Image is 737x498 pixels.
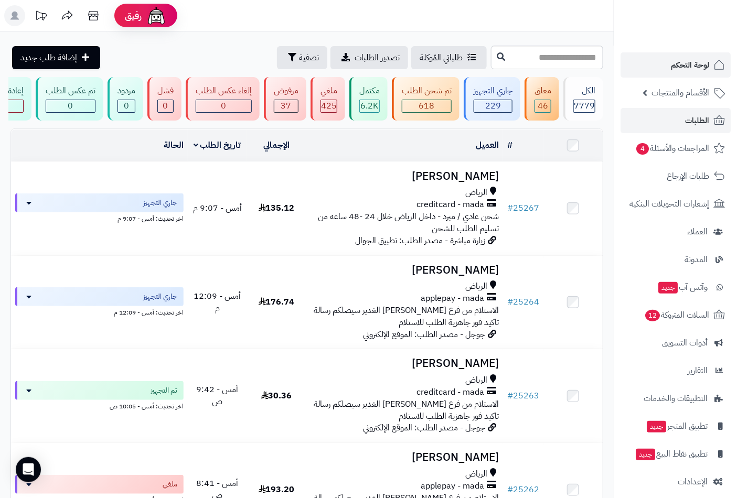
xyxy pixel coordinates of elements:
span: تطبيق نقاط البيع [635,447,708,461]
span: الاستلام من فرع [PERSON_NAME] الغدير سيصلكم رسالة تاكيد فور جاهزية الطلب للاستلام [314,398,499,423]
a: الإجمالي [263,139,290,151]
span: 12 [645,310,660,321]
span: الأقسام والمنتجات [651,85,709,100]
a: تحديثات المنصة [28,5,54,29]
div: 46 [535,100,551,112]
span: 425 [321,100,337,112]
div: 0 [118,100,135,112]
div: فشل [157,85,174,97]
span: رفيق [125,9,142,22]
a: المراجعات والأسئلة4 [621,136,731,161]
div: معلق [535,85,551,97]
a: السلات المتروكة12 [621,302,731,328]
a: مردود 0 [105,77,145,121]
span: جوجل - مصدر الطلب: الموقع الإلكتروني [363,328,485,341]
a: تطبيق نقاط البيعجديد [621,441,731,467]
span: الرياض [465,468,487,480]
div: اخر تحديث: أمس - 12:09 م [15,306,184,317]
a: # [507,139,512,151]
span: applepay - mada [421,293,484,305]
div: تم شحن الطلب [402,85,452,97]
a: #25262 [507,483,539,496]
span: الرياض [465,187,487,199]
a: العملاء [621,219,731,244]
a: إشعارات التحويلات البنكية [621,191,731,216]
span: المراجعات والأسئلة [635,141,709,156]
span: الاستلام من فرع [PERSON_NAME] الغدير سيصلكم رسالة تاكيد فور جاهزية الطلب للاستلام [314,304,499,329]
h3: [PERSON_NAME] [311,170,499,182]
a: التقارير [621,358,731,383]
span: جديد [658,282,678,294]
span: أمس - 9:42 ص [196,383,238,408]
span: تصفية [299,51,319,64]
a: العميل [476,139,499,151]
div: مردود [118,85,135,97]
span: جاري التجهيز [143,291,177,302]
div: 6240 [360,100,379,112]
div: Open Intercom Messenger [16,457,41,482]
a: طلبات الإرجاع [621,164,731,189]
span: creditcard - mada [416,199,484,211]
div: 0 [196,100,251,112]
a: تم شحن الطلب 618 [390,77,462,121]
span: أدوات التسويق [662,335,708,350]
span: المدونة [685,252,708,267]
a: جاري التجهيز 229 [462,77,522,121]
span: جديد [636,449,655,460]
span: الرياض [465,280,487,293]
span: 7779 [574,100,595,112]
span: تم التجهيز [151,385,177,396]
a: #25267 [507,202,539,214]
span: 4 [636,143,649,155]
span: لوحة التحكم [671,58,709,72]
span: تطبيق المتجر [646,419,708,434]
div: اخر تحديث: أمس - 10:05 ص [15,400,184,411]
span: الرياض [465,374,487,386]
div: تم عكس الطلب [46,85,95,97]
span: جوجل - مصدر الطلب: الموقع الإلكتروني [363,421,485,434]
span: # [507,296,513,308]
a: تاريخ الطلب [194,139,241,151]
a: طلباتي المُوكلة [411,46,487,69]
span: # [507,389,513,402]
a: تم عكس الطلب 0 [34,77,105,121]
div: مرفوض [274,85,298,97]
a: لوحة التحكم [621,52,731,78]
a: مكتمل 6.2K [347,77,390,121]
a: إلغاء عكس الطلب 0 [184,77,262,121]
a: إضافة طلب جديد [12,46,100,69]
a: الطلبات [621,108,731,133]
img: ai-face.png [146,5,167,26]
span: التقارير [688,363,708,378]
a: تطبيق المتجرجديد [621,414,731,439]
span: # [507,483,513,496]
div: إلغاء عكس الطلب [196,85,252,97]
span: 176.74 [259,296,295,308]
div: 0 [46,100,95,112]
a: معلق 46 [522,77,561,121]
span: زيارة مباشرة - مصدر الطلب: تطبيق الجوال [355,234,485,247]
span: applepay - mada [421,480,484,492]
span: إشعارات التحويلات البنكية [629,197,709,211]
span: تصدير الطلبات [355,51,400,64]
span: # [507,202,513,214]
a: ملغي 425 [308,77,347,121]
span: وآتس آب [657,280,708,295]
span: السلات المتروكة [644,308,709,322]
span: 0 [68,100,73,112]
div: 37 [274,100,298,112]
div: مكتمل [359,85,380,97]
span: الإعدادات [678,474,708,489]
a: التطبيقات والخدمات [621,386,731,411]
span: جاري التجهيز [143,198,177,208]
a: فشل 0 [145,77,184,121]
span: طلباتي المُوكلة [420,51,463,64]
span: 135.12 [259,202,295,214]
button: تصفية [277,46,327,69]
div: 229 [474,100,512,112]
span: 46 [538,100,548,112]
div: 0 [158,100,173,112]
a: أدوات التسويق [621,330,731,355]
div: اخر تحديث: أمس - 9:07 م [15,212,184,223]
